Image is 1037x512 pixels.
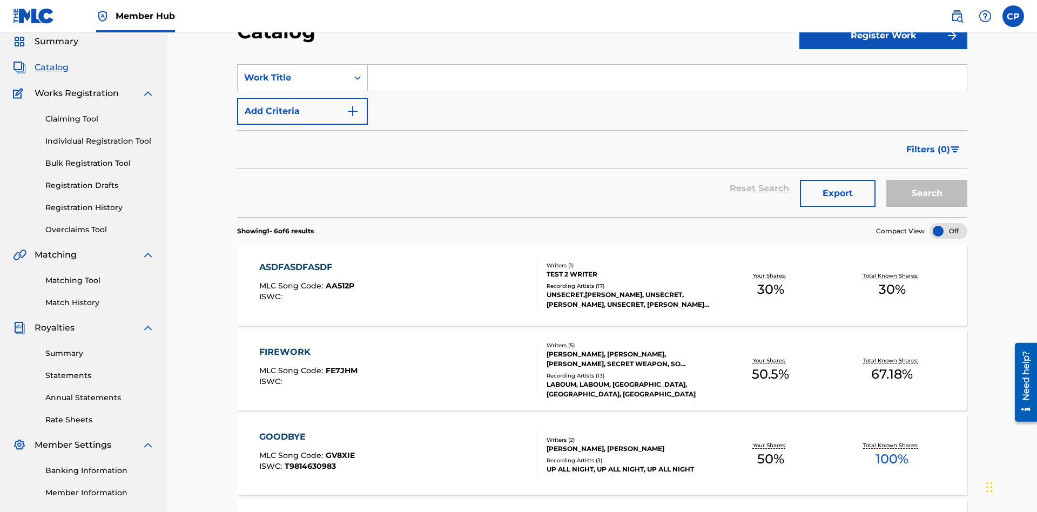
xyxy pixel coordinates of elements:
[979,10,992,23] img: help
[45,275,154,286] a: Matching Tool
[326,450,355,460] span: GV8XIE
[13,248,26,261] img: Matching
[946,5,968,27] a: Public Search
[346,105,359,118] img: 9d2ae6d4665cec9f34b9.svg
[142,87,154,100] img: expand
[871,365,913,384] span: 67.18 %
[45,180,154,191] a: Registration Drafts
[237,329,967,410] a: FIREWORKMLC Song Code:FE7JHMISWC:Writers (5)[PERSON_NAME], [PERSON_NAME], [PERSON_NAME], SECRET W...
[863,441,921,449] p: Total Known Shares:
[757,449,784,469] span: 50 %
[45,297,154,308] a: Match History
[13,35,78,48] a: SummarySummary
[45,224,154,235] a: Overclaims Tool
[547,456,710,464] div: Recording Artists ( 3 )
[35,87,119,100] span: Works Registration
[547,349,710,369] div: [PERSON_NAME], [PERSON_NAME], [PERSON_NAME], SECRET WEAPON, SO [PERSON_NAME]
[326,366,358,375] span: FE7JHM
[13,61,69,74] a: CatalogCatalog
[259,430,355,443] div: GOODBYE
[752,365,789,384] span: 50.5 %
[13,8,55,24] img: MLC Logo
[983,460,1037,512] iframe: Chat Widget
[45,370,154,381] a: Statements
[986,471,993,503] div: Drag
[142,321,154,334] img: expand
[13,61,26,74] img: Catalog
[35,61,69,74] span: Catalog
[259,281,326,291] span: MLC Song Code :
[547,380,710,399] div: LABOUM, LABOUM, [GEOGRAPHIC_DATA], [GEOGRAPHIC_DATA], [GEOGRAPHIC_DATA]
[753,441,789,449] p: Your Shares:
[142,439,154,452] img: expand
[259,261,354,274] div: ASDFASDFASDF
[45,113,154,125] a: Claiming Tool
[863,356,921,365] p: Total Known Shares:
[45,392,154,403] a: Annual Statements
[259,346,358,359] div: FIREWORK
[974,5,996,27] div: Help
[237,98,368,125] button: Add Criteria
[326,281,354,291] span: AA512P
[13,87,27,100] img: Works Registration
[237,245,967,326] a: ASDFASDFASDFMLC Song Code:AA512PISWC:Writers (1)TEST 2 WRITERRecording Artists (17)UNSECRET,[PERS...
[906,143,950,156] span: Filters ( 0 )
[800,180,876,207] button: Export
[1002,5,1024,27] div: User Menu
[237,414,967,495] a: GOODBYEMLC Song Code:GV8XIEISWC:T9814630983Writers (2)[PERSON_NAME], [PERSON_NAME]Recording Artis...
[946,29,959,42] img: f7272a7cc735f4ea7f67.svg
[259,450,326,460] span: MLC Song Code :
[244,71,341,84] div: Work Title
[237,64,967,217] form: Search Form
[45,202,154,213] a: Registration History
[757,280,784,299] span: 30 %
[142,248,154,261] img: expand
[547,341,710,349] div: Writers ( 5 )
[547,261,710,270] div: Writers ( 1 )
[547,270,710,279] div: TEST 2 WRITER
[13,35,26,48] img: Summary
[547,372,710,380] div: Recording Artists ( 13 )
[285,461,336,471] span: T9814630983
[237,226,314,236] p: Showing 1 - 6 of 6 results
[547,436,710,444] div: Writers ( 2 )
[1007,339,1037,427] iframe: Resource Center
[547,290,710,309] div: UNSECRET,[PERSON_NAME], UNSECRET, [PERSON_NAME], UNSECRET, [PERSON_NAME], UNSECRET|[PERSON_NAME],...
[45,136,154,147] a: Individual Registration Tool
[35,35,78,48] span: Summary
[547,282,710,290] div: Recording Artists ( 17 )
[35,439,111,452] span: Member Settings
[35,248,77,261] span: Matching
[259,461,285,471] span: ISWC :
[259,292,285,301] span: ISWC :
[547,464,710,474] div: UP ALL NIGHT, UP ALL NIGHT, UP ALL NIGHT
[45,158,154,169] a: Bulk Registration Tool
[259,376,285,386] span: ISWC :
[13,321,26,334] img: Royalties
[879,280,906,299] span: 30 %
[13,439,26,452] img: Member Settings
[96,10,109,23] img: Top Rightsholder
[900,136,967,163] button: Filters (0)
[876,449,908,469] span: 100 %
[45,487,154,498] a: Member Information
[547,444,710,454] div: [PERSON_NAME], [PERSON_NAME]
[45,465,154,476] a: Banking Information
[116,10,175,22] span: Member Hub
[863,272,921,280] p: Total Known Shares:
[951,10,964,23] img: search
[35,321,75,334] span: Royalties
[951,146,960,153] img: filter
[259,366,326,375] span: MLC Song Code :
[753,272,789,280] p: Your Shares:
[799,22,967,49] button: Register Work
[45,414,154,426] a: Rate Sheets
[753,356,789,365] p: Your Shares:
[876,226,925,236] span: Compact View
[45,348,154,359] a: Summary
